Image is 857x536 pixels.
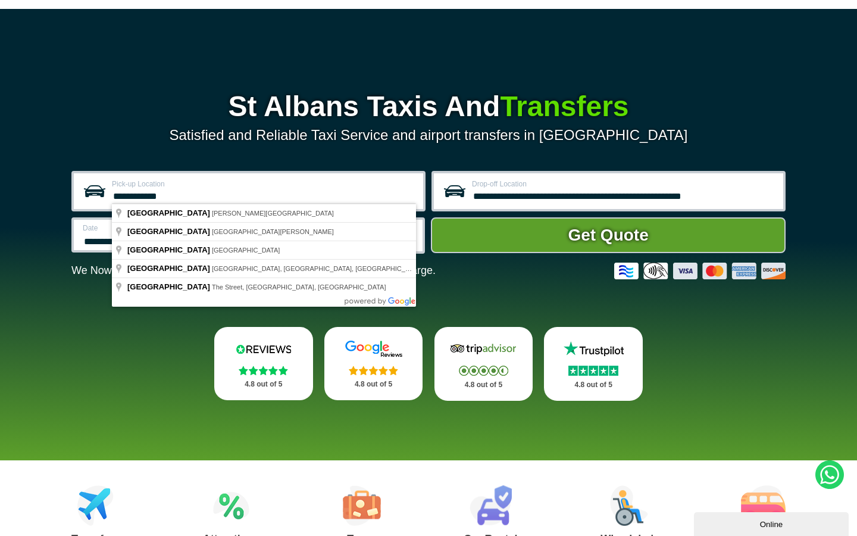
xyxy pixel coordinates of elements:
[228,340,299,358] img: Reviews.io
[127,282,210,291] span: [GEOGRAPHIC_DATA]
[212,228,334,235] span: [GEOGRAPHIC_DATA][PERSON_NAME]
[239,366,288,375] img: Stars
[472,180,776,188] label: Drop-off Location
[324,327,423,400] a: Google Stars 4.8 out of 5
[610,485,648,526] img: Wheelchair
[214,327,313,400] a: Reviews.io Stars 4.8 out of 5
[741,485,786,526] img: Minibus
[212,283,386,291] span: The Street, [GEOGRAPHIC_DATA], [GEOGRAPHIC_DATA]
[127,227,210,236] span: [GEOGRAPHIC_DATA]
[71,92,786,121] h1: St Albans Taxis And
[77,485,114,526] img: Airport Transfers
[213,485,249,526] img: Attractions
[71,127,786,144] p: Satisfied and Reliable Taxi Service and airport transfers in [GEOGRAPHIC_DATA]
[694,510,851,536] iframe: chat widget
[127,264,210,273] span: [GEOGRAPHIC_DATA]
[568,366,618,376] img: Stars
[212,247,280,254] span: [GEOGRAPHIC_DATA]
[349,366,398,375] img: Stars
[83,225,236,232] label: Date
[338,340,409,358] img: Google
[557,378,630,392] p: 4.8 out of 5
[227,377,300,392] p: 4.8 out of 5
[71,264,436,277] p: We Now Accept Card & Contactless Payment In
[500,91,628,122] span: Transfers
[448,378,520,392] p: 4.8 out of 5
[212,210,334,217] span: [PERSON_NAME][GEOGRAPHIC_DATA]
[558,340,629,358] img: Trustpilot
[431,217,786,253] button: Get Quote
[470,485,512,526] img: Car Rental
[614,263,786,279] img: Credit And Debit Cards
[544,327,643,401] a: Trustpilot Stars 4.8 out of 5
[337,377,410,392] p: 4.8 out of 5
[212,265,495,272] span: [GEOGRAPHIC_DATA], [GEOGRAPHIC_DATA], [GEOGRAPHIC_DATA], [GEOGRAPHIC_DATA]
[459,366,508,376] img: Stars
[127,245,210,254] span: [GEOGRAPHIC_DATA]
[448,340,519,358] img: Tripadvisor
[112,180,416,188] label: Pick-up Location
[434,327,533,401] a: Tripadvisor Stars 4.8 out of 5
[343,485,381,526] img: Tours
[127,208,210,217] span: [GEOGRAPHIC_DATA]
